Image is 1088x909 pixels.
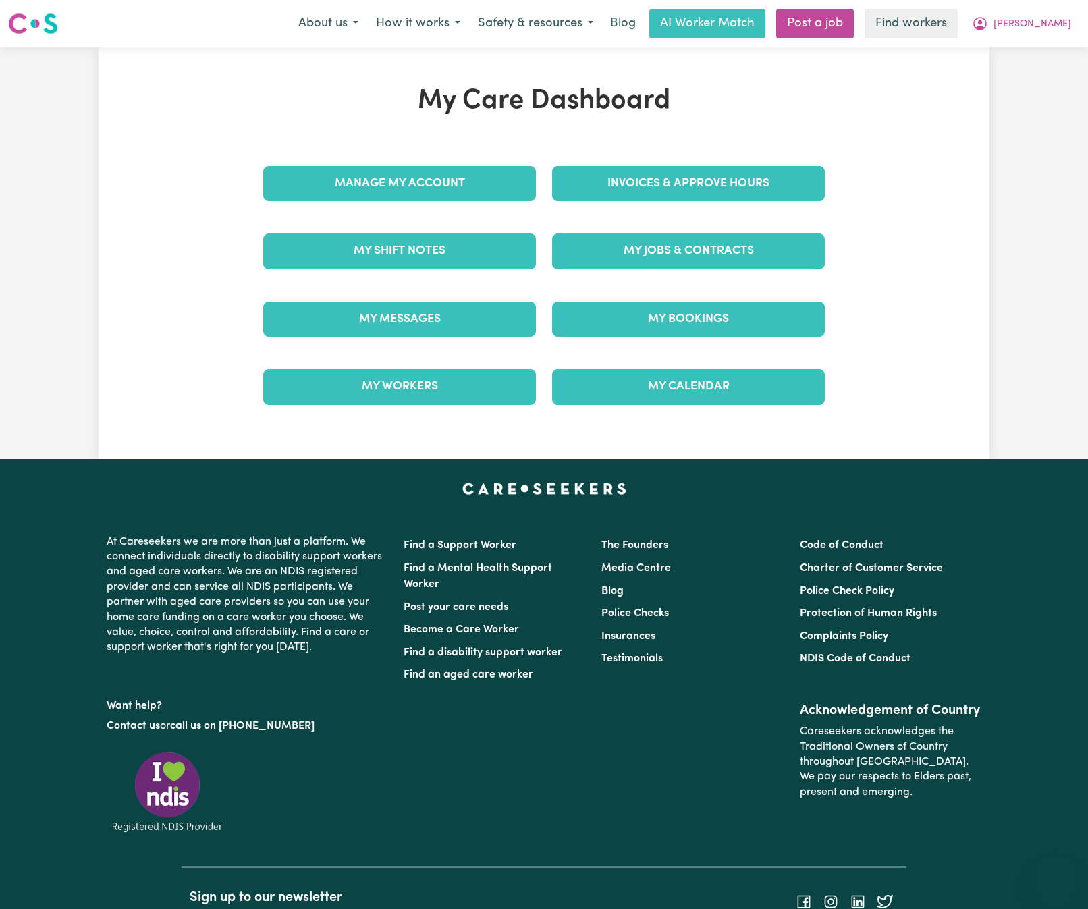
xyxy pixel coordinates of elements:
a: Blog [602,9,644,38]
a: My Shift Notes [263,233,536,269]
p: or [107,713,387,739]
a: Follow Careseekers on Twitter [877,896,893,906]
a: Find a disability support worker [404,647,562,658]
h1: My Care Dashboard [255,85,833,117]
a: The Founders [601,540,668,551]
a: My Jobs & Contracts [552,233,825,269]
a: Careseekers logo [8,8,58,39]
a: NDIS Code of Conduct [800,653,910,664]
a: AI Worker Match [649,9,765,38]
a: Police Checks [601,608,669,619]
a: Charter of Customer Service [800,563,943,574]
button: How it works [367,9,469,38]
a: Code of Conduct [800,540,883,551]
span: [PERSON_NAME] [994,17,1071,32]
a: Find workers [865,9,958,38]
button: About us [290,9,367,38]
a: Find an aged care worker [404,669,533,680]
a: My Workers [263,369,536,404]
a: Contact us [107,721,160,732]
a: Protection of Human Rights [800,608,937,619]
h2: Acknowledgement of Country [800,703,981,719]
a: Find a Mental Health Support Worker [404,563,552,590]
a: Complaints Policy [800,631,888,642]
button: Safety & resources [469,9,602,38]
a: My Calendar [552,369,825,404]
a: My Bookings [552,302,825,337]
a: Police Check Policy [800,586,894,597]
a: Become a Care Worker [404,624,519,635]
a: Manage My Account [263,166,536,201]
a: My Messages [263,302,536,337]
a: Media Centre [601,563,671,574]
p: At Careseekers we are more than just a platform. We connect individuals directly to disability su... [107,529,387,661]
a: Invoices & Approve Hours [552,166,825,201]
button: My Account [963,9,1080,38]
img: Registered NDIS provider [107,750,228,834]
a: Insurances [601,631,655,642]
iframe: Button to launch messaging window [1034,855,1077,898]
img: Careseekers logo [8,11,58,36]
a: Follow Careseekers on Instagram [823,896,839,906]
p: Want help? [107,693,387,713]
a: Post your care needs [404,602,508,613]
a: Blog [601,586,624,597]
a: Find a Support Worker [404,540,516,551]
a: Testimonials [601,653,663,664]
a: Follow Careseekers on LinkedIn [850,896,866,906]
a: Post a job [776,9,854,38]
h2: Sign up to our newsletter [190,889,536,906]
a: call us on [PHONE_NUMBER] [170,721,315,732]
p: Careseekers acknowledges the Traditional Owners of Country throughout [GEOGRAPHIC_DATA]. We pay o... [800,719,981,805]
a: Follow Careseekers on Facebook [796,896,812,906]
a: Careseekers home page [462,483,626,494]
